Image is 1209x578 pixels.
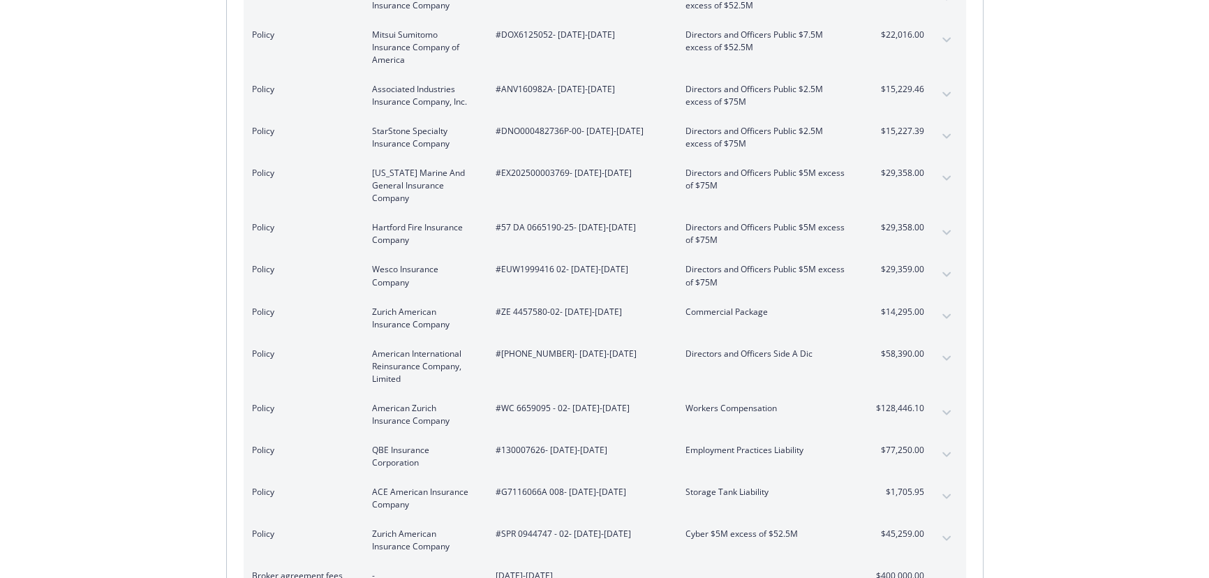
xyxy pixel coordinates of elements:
[372,221,473,246] span: Hartford Fire Insurance Company
[496,263,663,276] span: #EUW1999416 02 - [DATE]-[DATE]
[872,263,924,276] span: $29,359.00
[935,125,958,147] button: expand content
[372,305,473,330] span: Zurich American Insurance Company
[372,527,473,552] span: Zurich American Insurance Company
[244,477,966,519] div: PolicyACE American Insurance Company#G7116066A 008- [DATE]-[DATE]Storage Tank Liability$1,705.95e...
[372,125,473,150] span: StarStone Specialty Insurance Company
[496,443,663,456] span: #130007626 - [DATE]-[DATE]
[252,167,350,179] span: Policy
[244,435,966,477] div: PolicyQBE Insurance Corporation#130007626- [DATE]-[DATE]Employment Practices Liability$77,250.00e...
[935,221,958,244] button: expand content
[685,347,850,360] span: Directors and Officers Side A Dic
[685,221,850,246] span: Directors and Officers Public $5M excess of $75M
[372,485,473,510] span: ACE American Insurance Company
[252,443,350,456] span: Policy
[935,443,958,466] button: expand content
[372,401,473,427] span: American Zurich Insurance Company
[872,125,924,138] span: $15,227.39
[496,167,663,179] span: #EX202500003769 - [DATE]-[DATE]
[244,393,966,435] div: PolicyAmerican Zurich Insurance Company#WC 6659095 - 02- [DATE]-[DATE]Workers Compensation$128,44...
[244,20,966,75] div: PolicyMitsui Sumitomo Insurance Company of America#DOX6125052- [DATE]-[DATE]Directors and Officer...
[496,527,663,540] span: #SPR 0944747 - 02 - [DATE]-[DATE]
[935,485,958,507] button: expand content
[935,527,958,549] button: expand content
[685,305,850,318] span: Commercial Package
[685,401,850,414] span: Workers Compensation
[935,401,958,424] button: expand content
[372,167,473,205] span: [US_STATE] Marine And General Insurance Company
[252,527,350,540] span: Policy
[252,485,350,498] span: Policy
[685,167,850,192] span: Directors and Officers Public $5M excess of $75M
[685,527,850,540] span: Cyber $5M excess of $52.5M
[252,401,350,414] span: Policy
[372,83,473,108] span: Associated Industries Insurance Company, Inc.
[685,485,850,498] span: Storage Tank Liability
[935,167,958,189] button: expand content
[685,29,850,54] span: Directors and Officers Public $7.5M excess of $52.5M
[872,167,924,179] span: $29,358.00
[252,83,350,96] span: Policy
[685,443,850,456] span: Employment Practices Liability
[252,305,350,318] span: Policy
[685,263,850,288] span: Directors and Officers Public $5M excess of $75M
[872,305,924,318] span: $14,295.00
[252,347,350,360] span: Policy
[372,263,473,288] span: Wesco Insurance Company
[244,339,966,393] div: PolicyAmerican International Reinsurance Company, Limited#[PHONE_NUMBER]- [DATE]-[DATE]Directors ...
[372,443,473,468] span: QBE Insurance Corporation
[685,83,850,108] span: Directors and Officers Public $2.5M excess of $75M
[872,401,924,414] span: $128,446.10
[496,125,663,138] span: #DNO000482736P-00 - [DATE]-[DATE]
[496,83,663,96] span: #ANV160982A - [DATE]-[DATE]
[872,29,924,41] span: $22,016.00
[872,527,924,540] span: $45,259.00
[244,75,966,117] div: PolicyAssociated Industries Insurance Company, Inc.#ANV160982A- [DATE]-[DATE]Directors and Office...
[372,29,473,66] span: Mitsui Sumitomo Insurance Company of America
[872,443,924,456] span: $77,250.00
[935,347,958,369] button: expand content
[935,29,958,51] button: expand content
[685,125,850,150] span: Directors and Officers Public $2.5M excess of $75M
[252,263,350,276] span: Policy
[872,347,924,360] span: $58,390.00
[244,297,966,339] div: PolicyZurich American Insurance Company#ZE 4457580-02- [DATE]-[DATE]Commercial Package$14,295.00e...
[935,305,958,327] button: expand content
[244,117,966,158] div: PolicyStarStone Specialty Insurance Company#DNO000482736P-00- [DATE]-[DATE]Directors and Officers...
[872,485,924,498] span: $1,705.95
[935,263,958,286] button: expand content
[935,83,958,105] button: expand content
[244,519,966,561] div: PolicyZurich American Insurance Company#SPR 0944747 - 02- [DATE]-[DATE]Cyber $5M excess of $52.5M...
[244,158,966,213] div: Policy[US_STATE] Marine And General Insurance Company#EX202500003769- [DATE]-[DATE]Directors and ...
[244,255,966,297] div: PolicyWesco Insurance Company#EUW1999416 02- [DATE]-[DATE]Directors and Officers Public $5M exces...
[252,125,350,138] span: Policy
[872,83,924,96] span: $15,229.46
[872,221,924,234] span: $29,358.00
[252,221,350,234] span: Policy
[252,29,350,41] span: Policy
[496,485,663,498] span: #G7116066A 008 - [DATE]-[DATE]
[496,401,663,414] span: #WC 6659095 - 02 - [DATE]-[DATE]
[496,221,663,234] span: #57 DA 0665190-25 - [DATE]-[DATE]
